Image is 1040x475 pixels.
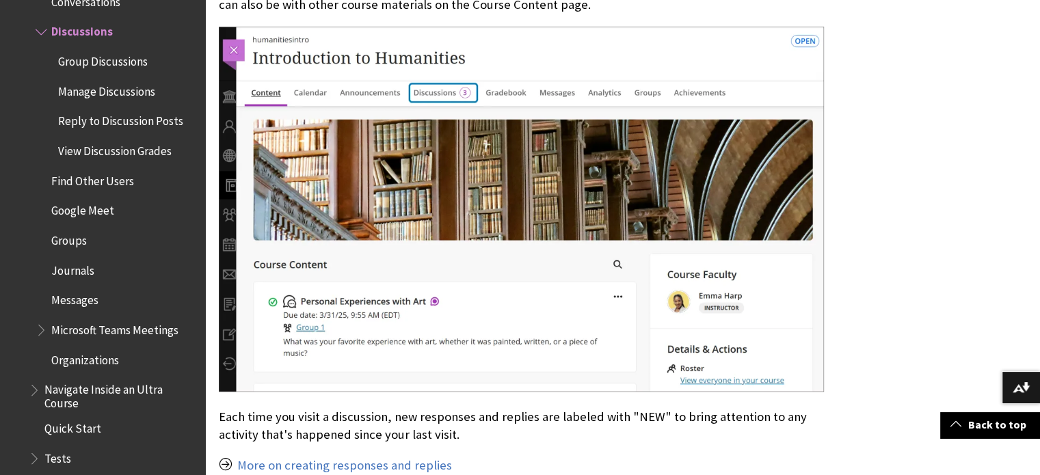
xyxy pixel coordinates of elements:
span: Manage Discussions [58,80,155,98]
span: Group Discussions [58,50,148,68]
span: Microsoft Teams Meetings [51,318,178,337]
span: Discussions [51,21,113,39]
span: Organizations [51,349,119,367]
span: Messages [51,289,98,308]
span: Groups [51,229,87,247]
a: More on creating responses and replies [237,457,452,474]
span: View Discussion Grades [58,139,172,158]
span: Reply to Discussion Posts [58,110,183,128]
span: Google Meet [51,200,114,218]
span: Journals [51,259,94,277]
span: Tests [44,447,71,465]
span: Find Other Users [51,169,134,188]
img: The Discussions page as viewed from the Course Content page, as a tab above the course content [219,27,824,392]
a: Back to top [940,412,1040,437]
span: Navigate Inside an Ultra Course [44,379,196,411]
p: Each time you visit a discussion, new responses and replies are labeled with "NEW" to bring atten... [219,408,824,444]
span: Quick Start [44,418,101,436]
